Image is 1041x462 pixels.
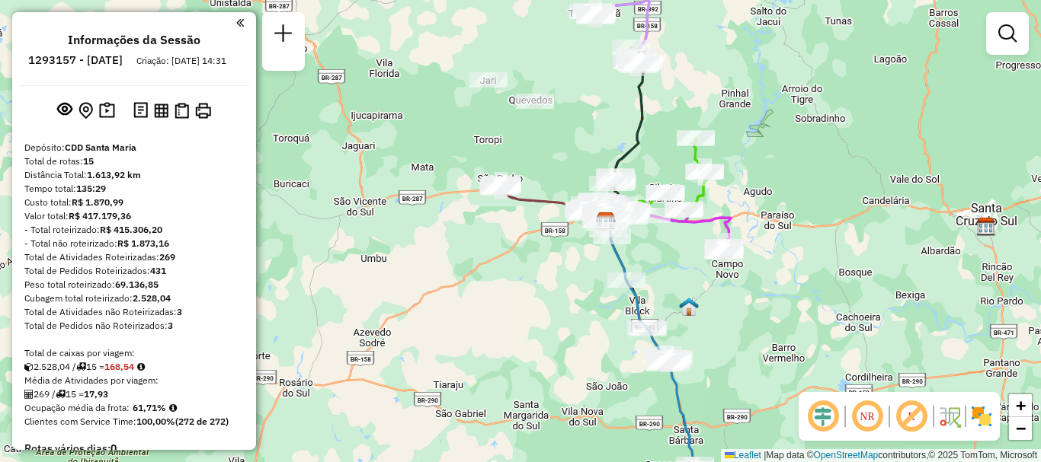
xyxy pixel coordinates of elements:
img: CDD Santa Maria [596,212,616,231]
strong: R$ 415.306,20 [100,224,162,235]
i: Total de rotas [56,390,66,399]
strong: 168,54 [104,361,134,372]
div: Total de Pedidos não Roteirizados: [24,319,244,333]
div: Total de Atividades Roteirizadas: [24,250,244,264]
strong: R$ 417.179,36 [69,210,131,221]
div: Total de caixas por viagem: [24,346,244,360]
button: Logs desbloquear sessão [130,99,151,123]
strong: 61,71% [133,402,166,413]
div: Total de Atividades não Roteirizadas: [24,305,244,319]
strong: (272 de 272) [175,416,229,427]
strong: 15 [83,155,94,167]
strong: 69.136,85 [115,279,159,290]
h4: Informações da Sessão [68,33,200,47]
strong: 0 [111,441,117,455]
em: Média calculada utilizando a maior ocupação (%Peso ou %Cubagem) de cada rota da sessão. Rotas cro... [169,403,177,413]
button: Visualizar relatório de Roteirização [151,100,171,120]
div: Cubagem total roteirizado: [24,292,244,305]
strong: 2.528,04 [133,292,171,304]
a: Leaflet [725,450,761,460]
button: Imprimir Rotas [192,100,214,122]
i: Total de rotas [76,362,86,371]
span: + [1016,396,1026,415]
a: Zoom in [1009,394,1032,417]
div: Atividade não roteirizada - ALESSANDRO MACHADO DOS SANTOS [516,94,554,109]
div: 269 / 15 = [24,387,244,401]
div: Total de rotas: [24,155,244,168]
div: - Total roteirizado: [24,223,244,237]
strong: 3 [168,320,173,331]
strong: 431 [150,265,166,276]
div: Atividade não roteirizada - 61.505.999 ZITA SECRETTI CASSOL [469,72,508,88]
button: Exibir sessão original [54,98,75,123]
div: Custo total: [24,196,244,209]
a: Nova sessão e pesquisa [268,18,299,53]
div: Valor total: [24,209,244,223]
strong: R$ 1.870,99 [72,196,123,208]
span: | [764,450,766,460]
strong: 269 [159,251,175,263]
strong: 17,93 [84,388,108,400]
img: Julio de Castilhos [629,50,649,70]
strong: 1.613,92 km [87,169,141,180]
div: Média de Atividades por viagem: [24,374,244,387]
div: Distância Total: [24,168,244,182]
span: Ocupação média da frota: [24,402,130,413]
i: Cubagem total roteirizado [24,362,34,371]
span: − [1016,419,1026,438]
strong: 135:29 [76,183,106,194]
a: Zoom out [1009,417,1032,440]
strong: CDD Santa Maria [65,142,136,153]
a: OpenStreetMap [814,450,879,460]
span: Clientes com Service Time: [24,416,136,427]
button: Painel de Sugestão [96,99,118,123]
strong: 3 [177,306,182,317]
a: Exibir filtros [992,18,1023,49]
span: Ocultar NR [849,398,886,435]
span: Exibir rótulo [893,398,930,435]
div: Peso total roteirizado: [24,278,244,292]
i: Total de Atividades [24,390,34,399]
i: Meta Caixas/viagem: 171,22 Diferença: -2,68 [137,362,145,371]
div: - Total não roteirizado: [24,237,244,250]
div: Total de Pedidos Roteirizados: [24,264,244,278]
strong: 100,00% [136,416,175,427]
div: Tempo total: [24,182,244,196]
img: Formigueiro [679,297,699,317]
div: Depósito: [24,141,244,155]
button: Centralizar mapa no depósito ou ponto de apoio [75,99,96,123]
img: Fluxo de ruas [937,404,962,429]
img: CDD Santa Cruz do Sul [976,217,996,237]
div: Criação: [DATE] 14:31 [130,54,232,68]
span: Ocultar deslocamento [805,398,841,435]
div: 2.528,04 / 15 = [24,360,244,374]
h4: Rotas vários dias: [24,442,244,455]
h6: 1293157 - [DATE] [28,53,123,67]
a: Clique aqui para minimizar o painel [236,14,244,31]
img: Exibir/Ocultar setores [969,404,994,429]
div: Map data © contributors,© 2025 TomTom, Microsoft [721,449,1041,462]
strong: R$ 1.873,16 [117,237,169,249]
button: Visualizar Romaneio [171,100,192,122]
